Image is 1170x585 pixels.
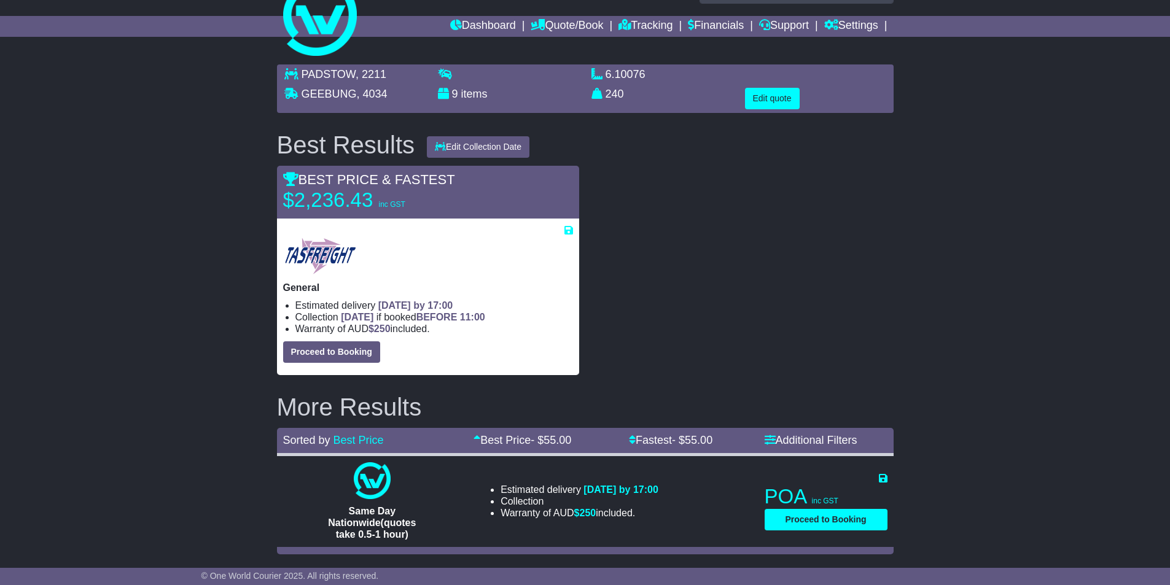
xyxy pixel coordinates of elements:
button: Proceed to Booking [283,341,380,363]
span: 55.00 [685,434,712,446]
a: Support [759,16,809,37]
span: , 4034 [357,88,388,100]
span: $ [574,508,596,518]
a: Financials [688,16,744,37]
span: 250 [374,323,391,334]
img: Tasfreight: General [283,236,357,276]
span: if booked [341,312,485,322]
p: $2,236.43 [283,188,437,212]
span: Same Day Nationwide(quotes take 0.5-1 hour) [328,506,416,540]
span: [DATE] by 17:00 [378,300,453,311]
span: 55.00 [544,434,571,446]
span: - $ [672,434,712,446]
button: Edit Collection Date [427,136,529,158]
a: Best Price [333,434,384,446]
button: Proceed to Booking [765,509,887,530]
span: items [461,88,488,100]
span: BEST PRICE & FASTEST [283,172,455,187]
li: Collection [501,495,658,507]
a: Settings [824,16,878,37]
span: [DATE] [341,312,373,322]
p: General [283,282,573,293]
a: Best Price- $55.00 [474,434,571,446]
span: © One World Courier 2025. All rights reserved. [201,571,379,581]
li: Estimated delivery [501,484,658,495]
a: Dashboard [450,16,516,37]
a: Quote/Book [531,16,603,37]
span: $ [369,323,391,334]
button: Edit quote [745,88,800,109]
span: [DATE] by 17:00 [583,484,658,495]
span: 11:00 [460,312,485,322]
p: POA [765,484,887,509]
span: 250 [580,508,596,518]
span: GEEBUNG [302,88,357,100]
a: Tracking [618,16,673,37]
div: Best Results [271,131,421,158]
span: inc GST [812,497,838,505]
span: 9 [452,88,458,100]
li: Estimated delivery [295,300,573,311]
span: BEFORE [416,312,458,322]
span: PADSTOW [302,68,356,80]
span: inc GST [378,200,405,209]
li: Warranty of AUD included. [501,507,658,519]
span: - $ [531,434,571,446]
img: One World Courier: Same Day Nationwide(quotes take 0.5-1 hour) [354,462,391,499]
span: 6.10076 [606,68,645,80]
h2: More Results [277,393,894,420]
span: 240 [606,88,624,100]
li: Warranty of AUD included. [295,323,573,335]
a: Additional Filters [765,434,857,446]
li: Collection [295,311,573,323]
a: Fastest- $55.00 [629,434,712,446]
span: Sorted by [283,434,330,446]
span: , 2211 [356,68,386,80]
